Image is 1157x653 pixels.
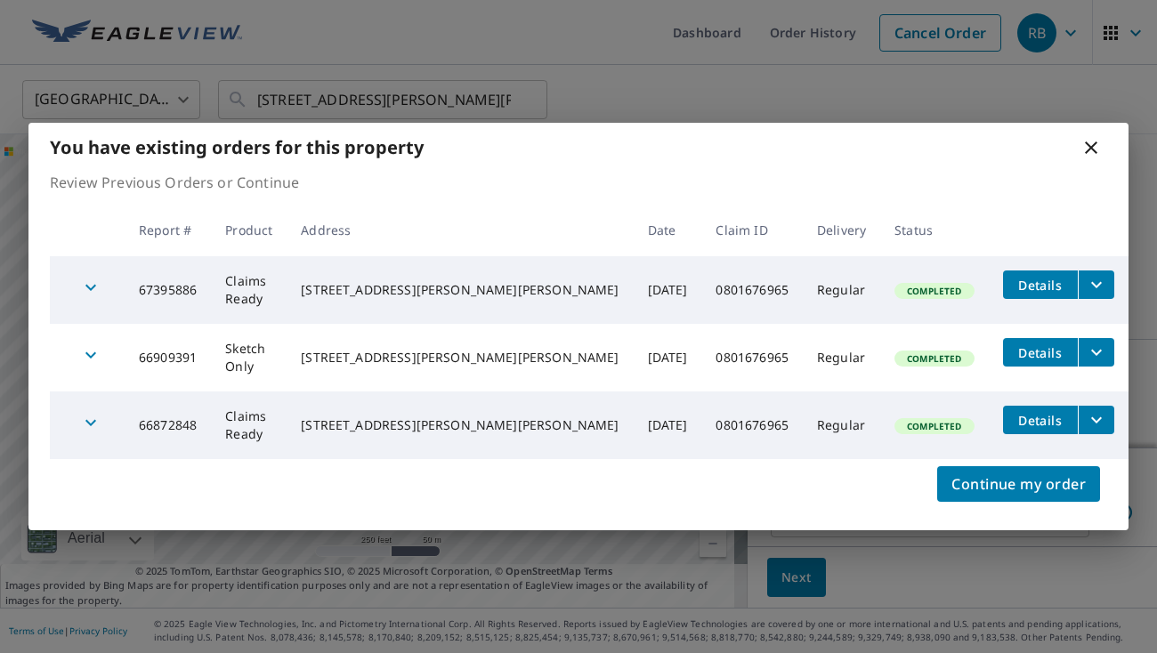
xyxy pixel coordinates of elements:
[1003,406,1078,434] button: detailsBtn-66872848
[125,324,211,391] td: 66909391
[50,135,424,159] b: You have existing orders for this property
[803,204,880,256] th: Delivery
[803,256,880,324] td: Regular
[1078,406,1114,434] button: filesDropdownBtn-66872848
[125,204,211,256] th: Report #
[634,391,702,459] td: [DATE]
[634,256,702,324] td: [DATE]
[1003,338,1078,367] button: detailsBtn-66909391
[1014,277,1067,294] span: Details
[125,391,211,459] td: 66872848
[211,324,287,391] td: Sketch Only
[880,204,988,256] th: Status
[1014,344,1067,361] span: Details
[287,204,633,256] th: Address
[301,349,619,367] div: [STREET_ADDRESS][PERSON_NAME][PERSON_NAME]
[896,352,972,365] span: Completed
[701,324,803,391] td: 0801676965
[1078,270,1114,299] button: filesDropdownBtn-67395886
[211,391,287,459] td: Claims Ready
[211,256,287,324] td: Claims Ready
[803,391,880,459] td: Regular
[50,172,1107,193] p: Review Previous Orders or Continue
[1078,338,1114,367] button: filesDropdownBtn-66909391
[125,256,211,324] td: 67395886
[803,324,880,391] td: Regular
[937,466,1100,502] button: Continue my order
[301,281,619,299] div: [STREET_ADDRESS][PERSON_NAME][PERSON_NAME]
[701,391,803,459] td: 0801676965
[701,204,803,256] th: Claim ID
[896,285,972,297] span: Completed
[211,204,287,256] th: Product
[1014,412,1067,429] span: Details
[1003,270,1078,299] button: detailsBtn-67395886
[896,420,972,432] span: Completed
[634,324,702,391] td: [DATE]
[951,472,1086,496] span: Continue my order
[634,204,702,256] th: Date
[701,256,803,324] td: 0801676965
[301,416,619,434] div: [STREET_ADDRESS][PERSON_NAME][PERSON_NAME]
